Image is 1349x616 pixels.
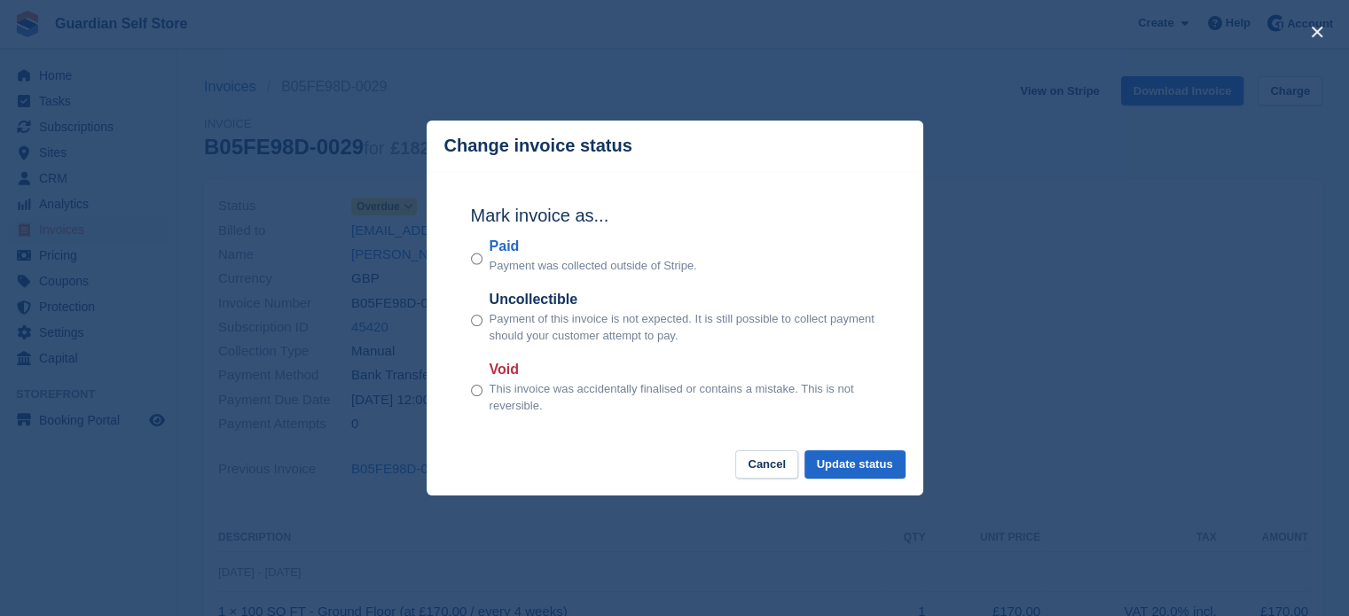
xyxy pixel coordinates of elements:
[471,202,879,229] h2: Mark invoice as...
[490,380,879,415] p: This invoice was accidentally finalised or contains a mistake. This is not reversible.
[490,289,879,310] label: Uncollectible
[735,450,798,480] button: Cancel
[490,257,697,275] p: Payment was collected outside of Stripe.
[490,359,879,380] label: Void
[444,136,632,156] p: Change invoice status
[804,450,906,480] button: Update status
[490,236,697,257] label: Paid
[490,310,879,345] p: Payment of this invoice is not expected. It is still possible to collect payment should your cust...
[1303,18,1331,46] button: close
